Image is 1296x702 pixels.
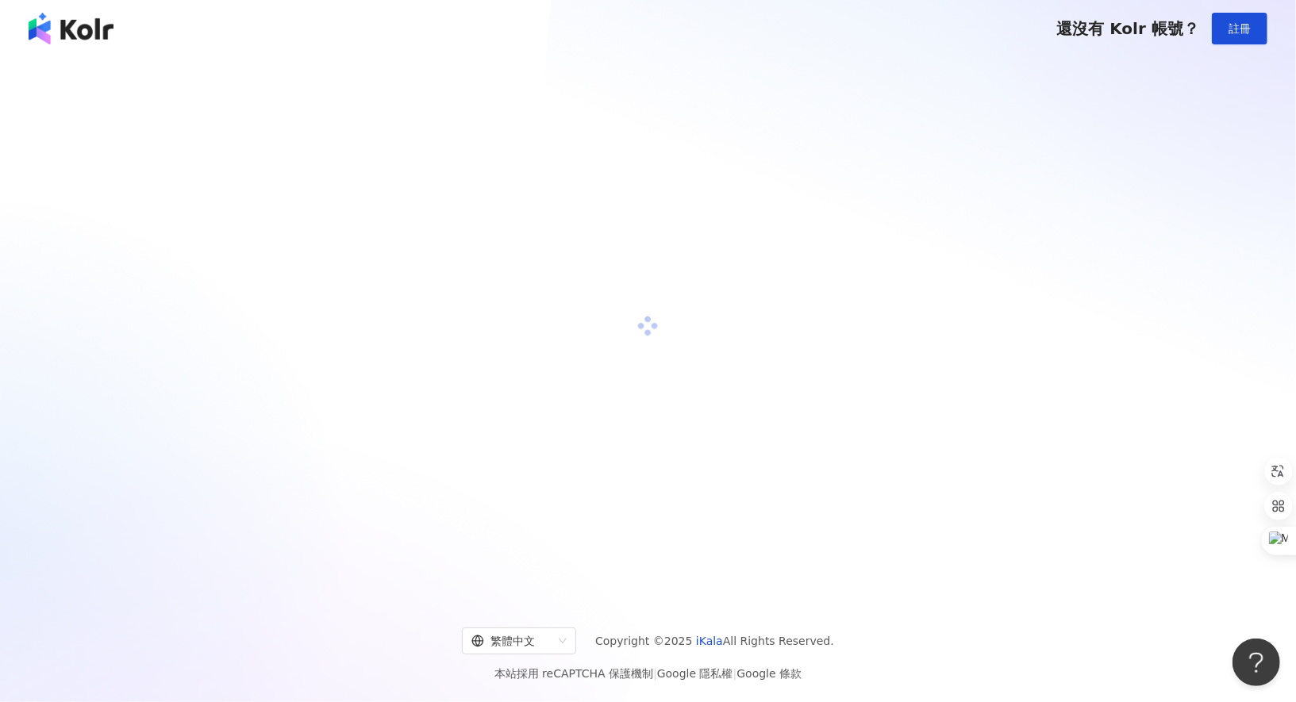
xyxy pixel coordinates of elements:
[1229,22,1251,35] span: 註冊
[471,628,552,654] div: 繁體中文
[657,667,733,680] a: Google 隱私權
[595,631,834,650] span: Copyright © 2025 All Rights Reserved.
[494,664,802,683] span: 本站採用 reCAPTCHA 保護機制
[1056,19,1199,38] span: 還沒有 Kolr 帳號？
[653,667,657,680] span: |
[29,13,113,44] img: logo
[733,667,737,680] span: |
[696,635,723,647] a: iKala
[1212,13,1267,44] button: 註冊
[736,667,802,680] a: Google 條款
[1233,639,1280,686] iframe: Help Scout Beacon - Open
